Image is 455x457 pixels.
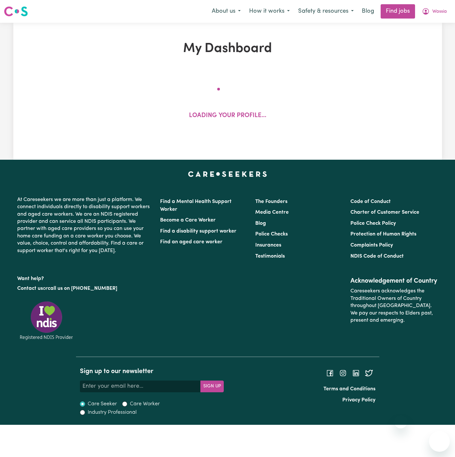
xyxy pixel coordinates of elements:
a: Protection of Human Rights [350,232,416,237]
a: Find jobs [381,4,415,19]
span: Wassia [432,8,447,15]
a: Complaints Policy [350,243,393,248]
a: Careseekers home page [188,171,267,177]
a: Find an aged care worker [160,239,222,245]
a: Media Centre [255,210,289,215]
h2: Sign up to our newsletter [80,368,224,375]
a: Code of Conduct [350,199,391,204]
a: Charter of Customer Service [350,210,419,215]
a: Police Checks [255,232,288,237]
a: Follow Careseekers on Instagram [339,370,347,376]
p: Want help? [17,273,152,282]
a: Find a Mental Health Support Worker [160,199,232,212]
a: The Founders [255,199,287,204]
button: My Account [418,5,451,18]
h2: Acknowledgement of Country [350,277,438,285]
label: Care Worker [130,400,160,408]
img: Registered NDIS provider [17,300,76,341]
p: Loading your profile... [189,111,266,121]
a: Police Check Policy [350,221,396,226]
a: Insurances [255,243,281,248]
label: Care Seeker [88,400,117,408]
a: Blog [255,221,266,226]
p: Careseekers acknowledges the Traditional Owners of Country throughout [GEOGRAPHIC_DATA]. We pay o... [350,285,438,327]
input: Enter your email here... [80,381,201,392]
a: Follow Careseekers on Facebook [326,370,334,376]
label: Industry Professional [88,409,137,416]
a: Careseekers logo [4,4,28,19]
h1: My Dashboard [89,41,367,57]
a: Contact us [17,286,43,291]
a: Testimonials [255,254,285,259]
a: NDIS Code of Conduct [350,254,404,259]
a: Blog [358,4,378,19]
button: About us [208,5,245,18]
a: Follow Careseekers on Twitter [365,370,373,376]
a: Privacy Policy [342,397,375,403]
a: Become a Care Worker [160,218,216,223]
a: Follow Careseekers on LinkedIn [352,370,360,376]
button: Subscribe [200,381,224,392]
button: Safety & resources [294,5,358,18]
img: Careseekers logo [4,6,28,17]
a: Terms and Conditions [323,386,375,392]
a: Find a disability support worker [160,229,236,234]
a: call us on [PHONE_NUMBER] [48,286,117,291]
p: or [17,282,152,295]
iframe: Close message [394,415,407,428]
iframe: Button to launch messaging window [429,431,450,452]
button: How it works [245,5,294,18]
p: At Careseekers we are more than just a platform. We connect individuals directly to disability su... [17,194,152,257]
